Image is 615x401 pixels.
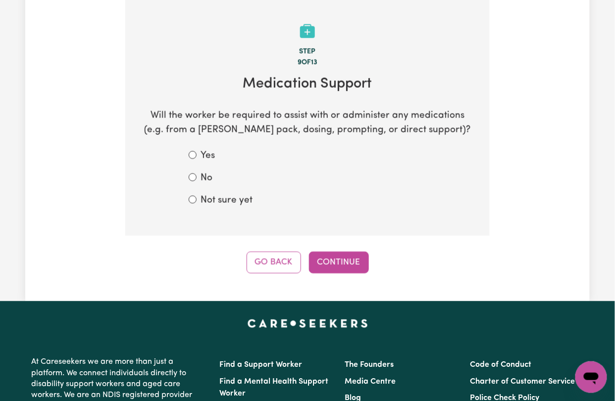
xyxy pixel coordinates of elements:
a: Find a Mental Health Support Worker [219,378,328,398]
a: Careseekers home page [248,319,368,327]
button: Go Back [247,252,301,274]
a: Charter of Customer Service [470,378,575,386]
iframe: Button to launch messaging window [575,361,607,393]
button: Continue [309,252,369,274]
a: Media Centre [345,378,396,386]
p: Will the worker be required to assist with or administer any medications (e.g. from a [PERSON_NAM... [141,109,474,138]
label: Yes [201,149,215,164]
label: Not sure yet [201,194,253,208]
h2: Medication Support [141,76,474,93]
a: The Founders [345,361,394,369]
div: Step [141,47,474,57]
a: Find a Support Worker [219,361,302,369]
a: Code of Conduct [470,361,532,369]
div: 9 of 13 [141,57,474,68]
label: No [201,172,212,186]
